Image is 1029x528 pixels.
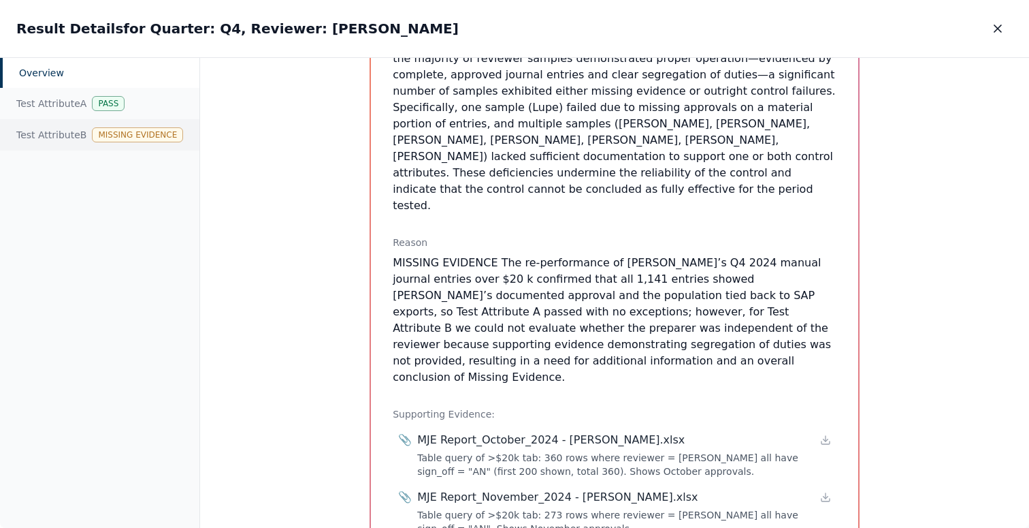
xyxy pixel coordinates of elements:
span: 📎 [398,489,412,506]
p: MISSING EVIDENCE The re-performance of [PERSON_NAME]’s Q4 2024 manual journal entries over $20 k ... [393,255,836,386]
div: Reason [393,236,836,249]
div: Pass [92,96,125,111]
a: Download file [820,435,831,446]
div: Missing Evidence [92,127,183,142]
h2: Result Details for Quarter: Q4, Reviewer: [PERSON_NAME] [16,19,459,38]
div: Table query of >$20k tab: 360 rows where reviewer = [PERSON_NAME] all have sign_off = "AN" (first... [417,451,831,478]
div: MJE Report_October_2024 - [PERSON_NAME].xlsx [417,432,685,448]
p: Based on the Q4 control testing of manual journal entry approvals and segregation of duties, the ... [393,18,836,214]
div: MJE Report_November_2024 - [PERSON_NAME].xlsx [417,489,698,506]
span: 📎 [398,432,412,448]
a: Download file [820,492,831,503]
div: Supporting Evidence: [393,407,836,421]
